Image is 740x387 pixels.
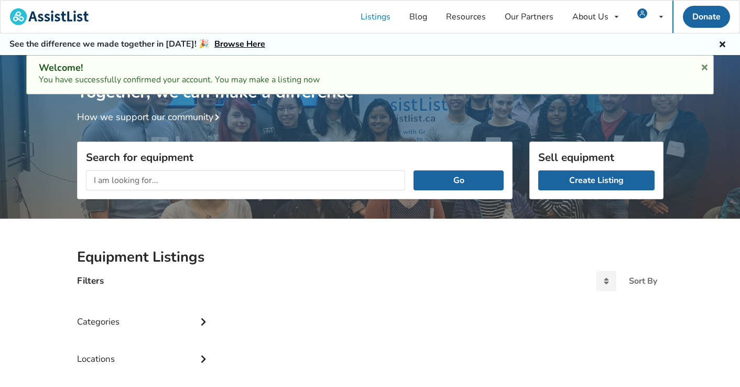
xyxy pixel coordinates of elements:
input: I am looking for... [86,170,406,190]
h3: Sell equipment [538,150,655,164]
h2: Equipment Listings [77,248,663,266]
a: Browse Here [214,38,265,50]
div: Locations [77,332,211,370]
a: How we support our community [77,111,224,123]
a: Listings [351,1,400,33]
div: Sort By [629,277,657,285]
button: Go [413,170,503,190]
h5: See the difference we made together in [DATE]! 🎉 [9,39,265,50]
h1: Together, we can make a difference [77,55,663,103]
img: assistlist-logo [10,8,89,25]
a: Donate [683,6,730,28]
a: Create Listing [538,170,655,190]
div: Welcome! [39,62,701,74]
h3: Search for equipment [86,150,504,164]
h4: Filters [77,275,104,287]
div: Categories [77,295,211,332]
div: You have successfully confirmed your account. You may make a listing now [39,62,701,86]
a: Resources [437,1,495,33]
a: Blog [400,1,437,33]
div: About Us [572,13,608,21]
img: user icon [637,8,647,18]
a: Our Partners [495,1,563,33]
